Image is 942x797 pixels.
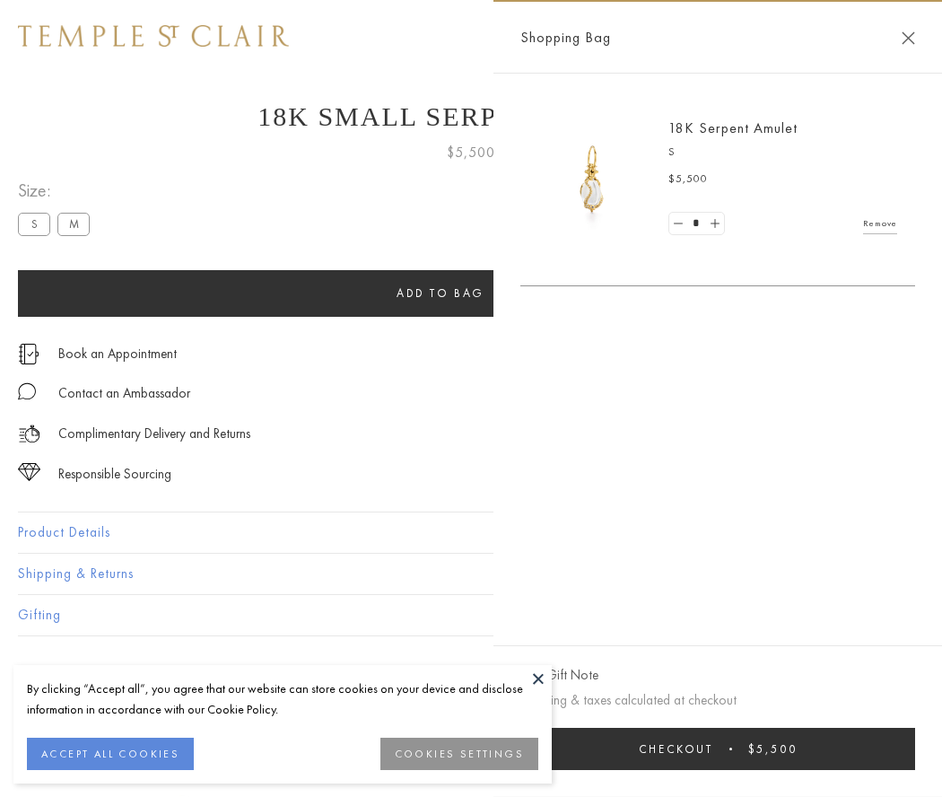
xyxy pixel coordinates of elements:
p: S [668,144,897,162]
button: Checkout $5,500 [520,728,915,770]
button: ACCEPT ALL COOKIES [27,738,194,770]
img: icon_sourcing.svg [18,463,40,481]
label: M [57,213,90,235]
img: Temple St. Clair [18,25,289,47]
span: Size: [18,176,97,206]
button: Add Gift Note [520,664,598,687]
button: COOKIES SETTINGS [380,738,538,770]
a: Set quantity to 2 [705,213,723,235]
a: Book an Appointment [58,344,177,363]
img: MessageIcon-01_2.svg [18,382,36,400]
h1: 18K Small Serpent Amulet [18,101,924,132]
span: Add to bag [397,285,484,301]
p: Complimentary Delivery and Returns [58,423,250,445]
span: $5,500 [447,141,495,164]
button: Close Shopping Bag [902,31,915,45]
div: Responsible Sourcing [58,463,171,486]
button: Gifting [18,595,924,635]
button: Add to bag [18,270,863,317]
a: Remove [863,214,897,233]
div: By clicking “Accept all”, you agree that our website can store cookies on your device and disclos... [27,679,538,720]
span: Checkout [639,741,713,757]
span: Shopping Bag [520,26,611,49]
button: Product Details [18,512,924,553]
a: 18K Serpent Amulet [668,118,798,137]
a: Set quantity to 0 [669,213,687,235]
span: $5,500 [668,171,708,188]
div: Contact an Ambassador [58,382,190,405]
label: S [18,213,50,235]
span: $5,500 [748,741,798,757]
p: Shipping & taxes calculated at checkout [520,689,915,712]
button: Shipping & Returns [18,554,924,594]
img: icon_delivery.svg [18,423,40,445]
img: P51836-E11SERPPV [538,126,646,233]
img: icon_appointment.svg [18,344,39,364]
